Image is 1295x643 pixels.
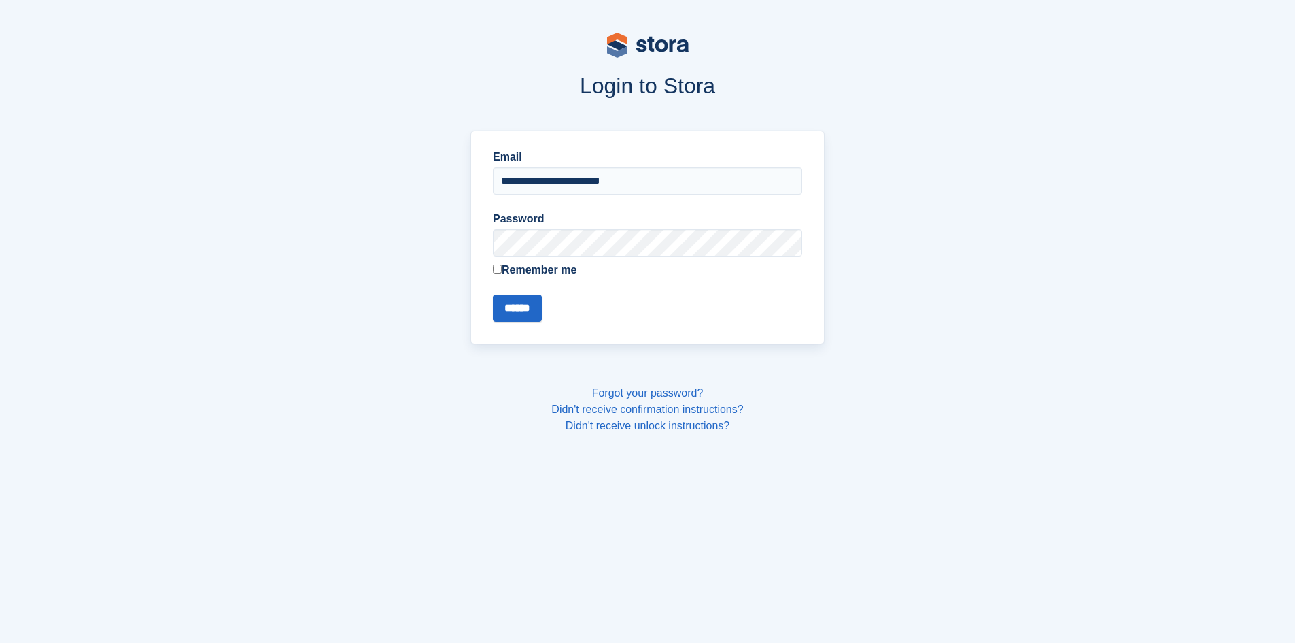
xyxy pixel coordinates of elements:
[493,262,802,278] label: Remember me
[592,387,704,399] a: Forgot your password?
[493,265,502,274] input: Remember me
[566,420,729,431] a: Didn't receive unlock instructions?
[607,33,689,58] img: stora-logo-53a41332b3708ae10de48c4981b4e9114cc0af31d8433b30ea865607fb682f29.svg
[493,149,802,165] label: Email
[551,403,743,415] a: Didn't receive confirmation instructions?
[493,211,802,227] label: Password
[211,73,1084,98] h1: Login to Stora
